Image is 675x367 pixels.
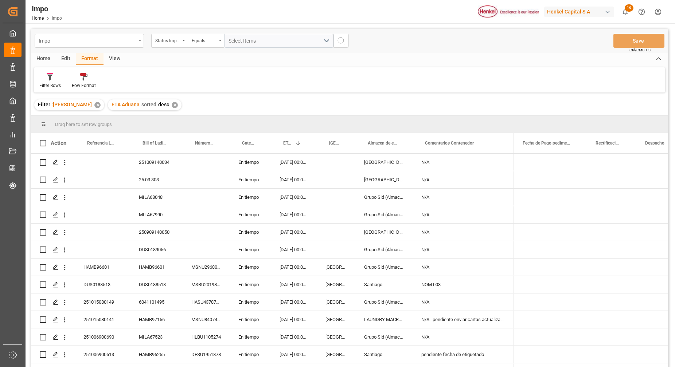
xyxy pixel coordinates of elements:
div: En tiempo [230,241,271,258]
div: N/A | pendiente enviar cartas actualizadas [413,311,514,328]
span: Comentarios Contenedor [425,141,474,146]
span: Almacen de entrega [368,141,397,146]
button: open menu [151,34,188,48]
span: Rectificación Pedimento [596,141,621,146]
div: 250909140050 [130,224,183,241]
div: Impo [32,3,62,14]
div: N/A [413,224,514,241]
button: Save [613,34,664,48]
span: sorted [141,102,156,107]
a: Home [32,16,44,21]
span: Ctrl/CMD + S [629,47,651,53]
div: Status Importación [155,36,180,44]
div: Grupo Sid (Almacenaje y Distribucion AVIOR) [355,328,413,346]
button: show 16 new notifications [617,4,633,20]
div: [GEOGRAPHIC_DATA] [355,224,413,241]
div: [DATE] 00:00:00 [271,189,317,206]
div: [DATE] 00:00:00 [271,259,317,276]
div: [DATE] 00:00:00 [271,206,317,223]
div: DUS0188513 [130,276,183,293]
div: HLBU1105274 [183,328,230,346]
div: HAMB97156 [130,311,183,328]
div: En tiempo [230,206,271,223]
div: LAUNDRY MACRO CEDIS TOLUCA/ ALMACEN DE MATERIA PRIMA [355,311,413,328]
div: HAMB96601 [130,259,183,276]
div: N/A [413,206,514,223]
div: MILA67523 [130,328,183,346]
div: MILA68048 [130,189,183,206]
div: MILA67990 [130,206,183,223]
div: N/A [413,293,514,311]
div: HAMB96601 [75,259,130,276]
div: Press SPACE to select this row. [31,346,514,363]
div: Filter Rows [39,82,61,89]
img: Henkel%20logo.jpg_1689854090.jpg [478,5,539,18]
span: Select Items [229,38,260,44]
div: Edit [56,53,76,65]
div: En tiempo [230,154,271,171]
div: En tiempo [230,293,271,311]
div: En tiempo [230,311,271,328]
div: [GEOGRAPHIC_DATA] [317,328,355,346]
div: Press SPACE to select this row. [31,276,514,293]
button: Help Center [633,4,650,20]
span: desc [158,102,169,107]
div: Grupo Sid (Almacenaje y Distribucion AVIOR) [355,189,413,206]
div: En tiempo [230,259,271,276]
div: N/A [413,241,514,258]
div: Santiago [355,346,413,363]
div: Press SPACE to select this row. [31,224,514,241]
div: Grupo Sid (Almacenaje y Distribucion AVIOR) [355,241,413,258]
span: ETA Aduana [112,102,140,107]
div: 251006900690 [75,328,130,346]
div: NOM 003 [413,276,514,293]
div: Press SPACE to select this row. [31,171,514,189]
div: [DATE] 00:00:00 [271,311,317,328]
div: [DATE] 00:00:00 [271,171,317,188]
div: N/A [413,259,514,276]
div: 251015080141 [75,311,130,328]
div: [DATE] 00:00:00 [271,224,317,241]
div: [DATE] 00:00:00 [271,276,317,293]
div: [GEOGRAPHIC_DATA] [355,171,413,188]
span: Filter : [38,102,53,107]
div: N/A [413,189,514,206]
div: [DATE] 00:00:00 [271,346,317,363]
div: Press SPACE to select this row. [31,189,514,206]
div: [GEOGRAPHIC_DATA] [317,259,355,276]
div: En tiempo [230,328,271,346]
div: Home [31,53,56,65]
div: N/A [413,328,514,346]
div: 25.03.303 [130,171,183,188]
div: pendiente fecha de etiquetado [413,346,514,363]
div: En tiempo [230,346,271,363]
div: [GEOGRAPHIC_DATA] [317,311,355,328]
div: Format [76,53,104,65]
div: Press SPACE to select this row. [31,206,514,224]
span: [GEOGRAPHIC_DATA] - Locode [329,141,340,146]
span: [PERSON_NAME] [53,102,92,107]
div: DFSU1951878 [183,346,230,363]
div: MSBU2019857 [183,276,230,293]
span: ETA Aduana [283,141,292,146]
div: Grupo Sid (Almacenaje y Distribucion AVIOR) [355,206,413,223]
div: En tiempo [230,189,271,206]
div: Grupo Sid (Almacenaje y Distribucion AVIOR) [355,293,413,311]
div: [DATE] 00:00:00 [271,241,317,258]
div: Press SPACE to select this row. [31,293,514,311]
span: Fecha de Pago pedimento [523,141,571,146]
div: HASU4378720 [183,293,230,311]
span: 16 [625,4,633,12]
div: MSNU8407435 [183,311,230,328]
span: Despacho [645,141,664,146]
div: [DATE] 00:00:00 [271,154,317,171]
div: Press SPACE to select this row. [31,154,514,171]
div: ✕ [94,102,101,108]
span: Número de Contenedor [195,141,214,146]
div: En tiempo [230,171,271,188]
div: En tiempo [230,276,271,293]
button: open menu [188,34,224,48]
div: Impo [39,36,136,45]
span: Drag here to set row groups [55,122,112,127]
div: [DATE] 00:00:00 [271,293,317,311]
